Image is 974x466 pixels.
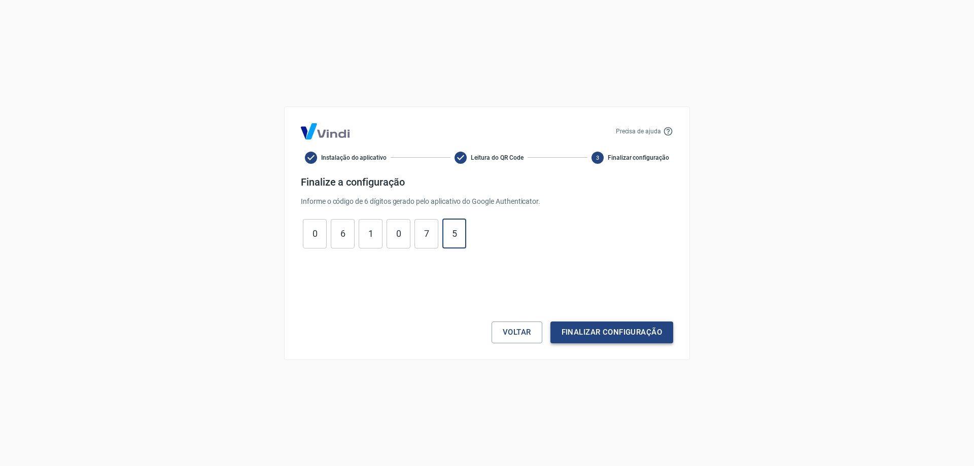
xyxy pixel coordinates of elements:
img: Logo Vind [301,123,350,139]
text: 3 [596,154,599,161]
p: Precisa de ajuda [616,127,661,136]
span: Leitura do QR Code [471,153,523,162]
p: Informe o código de 6 dígitos gerado pelo aplicativo do Google Authenticator. [301,196,673,207]
span: Finalizar configuração [608,153,669,162]
button: Voltar [492,321,542,343]
button: Finalizar configuração [550,321,673,343]
h4: Finalize a configuração [301,176,673,188]
span: Instalação do aplicativo [321,153,387,162]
